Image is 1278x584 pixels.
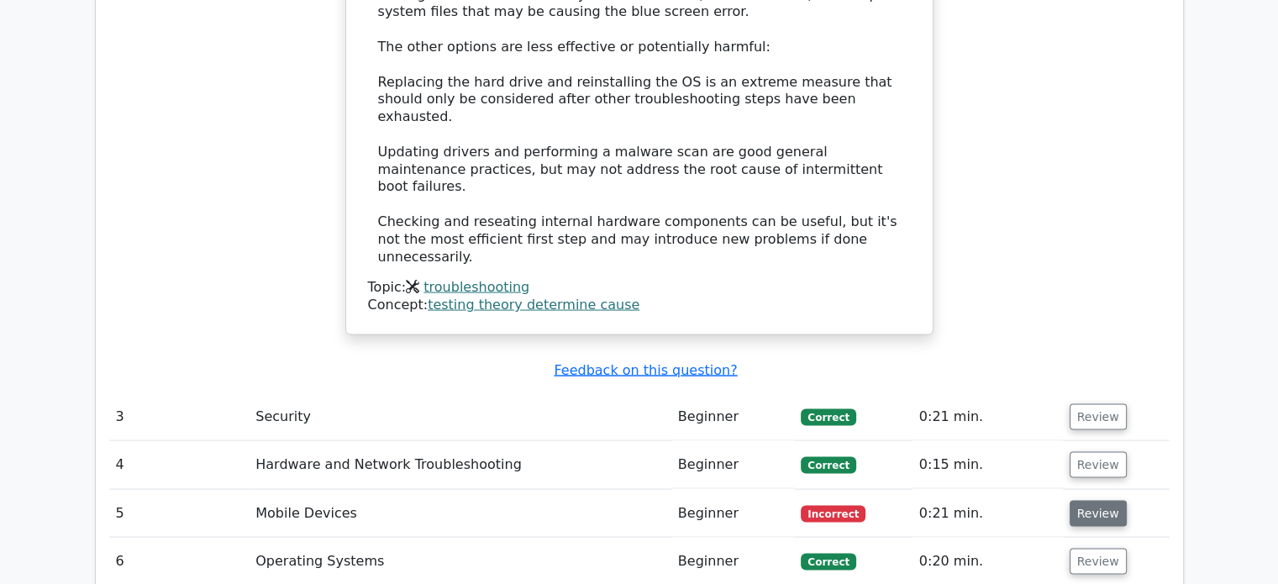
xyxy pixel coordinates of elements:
[249,441,671,489] td: Hardware and Network Troubleshooting
[249,393,671,441] td: Security
[1070,501,1127,527] button: Review
[912,490,1063,538] td: 0:21 min.
[671,490,795,538] td: Beginner
[801,506,865,523] span: Incorrect
[671,393,795,441] td: Beginner
[554,362,737,378] a: Feedback on this question?
[368,297,911,314] div: Concept:
[801,554,855,571] span: Correct
[671,441,795,489] td: Beginner
[801,457,855,474] span: Correct
[912,393,1063,441] td: 0:21 min.
[109,441,250,489] td: 4
[1070,452,1127,478] button: Review
[428,297,639,313] a: testing theory determine cause
[109,490,250,538] td: 5
[368,279,911,297] div: Topic:
[423,279,529,295] a: troubleshooting
[801,409,855,426] span: Correct
[1070,549,1127,575] button: Review
[109,393,250,441] td: 3
[249,490,671,538] td: Mobile Devices
[912,441,1063,489] td: 0:15 min.
[1070,404,1127,430] button: Review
